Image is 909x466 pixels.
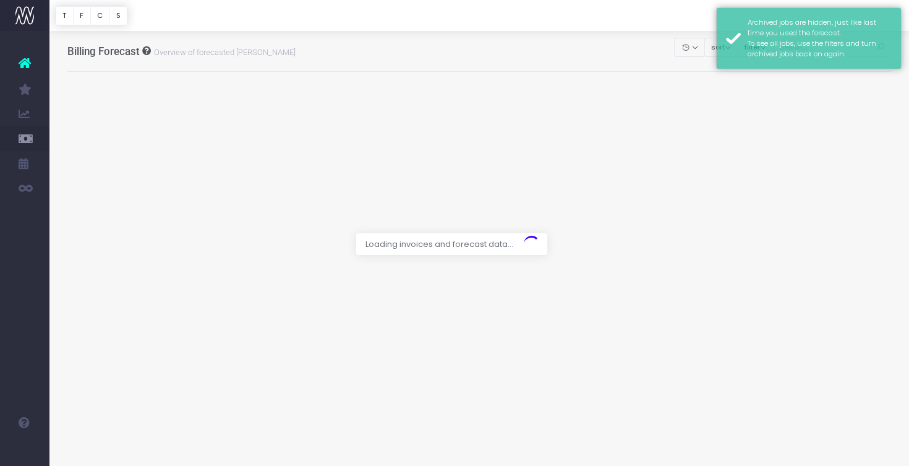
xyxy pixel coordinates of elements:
button: S [109,6,127,25]
button: C [90,6,110,25]
img: images/default_profile_image.png [15,441,34,460]
span: Loading invoices and forecast data... [356,233,523,256]
div: Vertical button group [56,6,127,25]
button: F [73,6,91,25]
div: Archived jobs are hidden, just like last time you used the forecast. To see all jobs, use the fil... [748,17,892,59]
button: T [56,6,74,25]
